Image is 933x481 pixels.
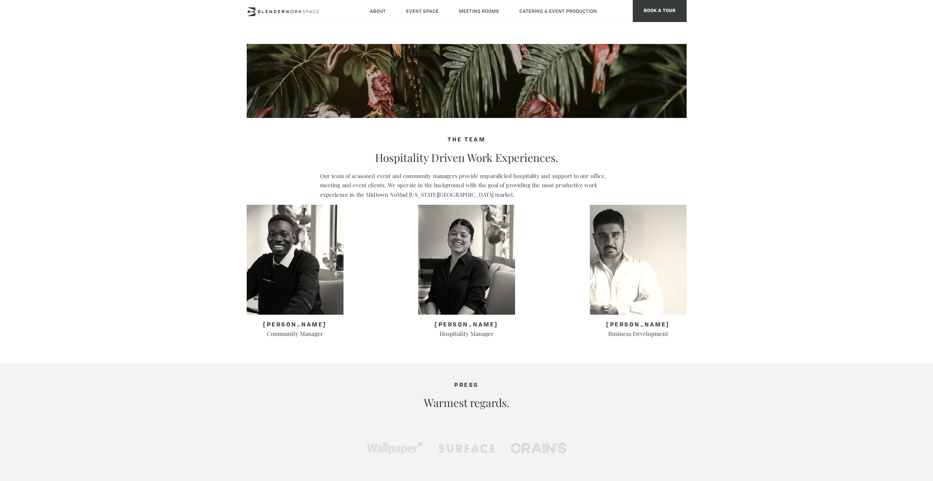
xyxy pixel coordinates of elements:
[375,151,558,164] h2: Hospitality Driven Work Experiences.
[247,322,344,328] h3: [PERSON_NAME]
[896,446,933,481] iframe: Chat Widget
[439,435,495,462] img: Go to press post
[367,435,423,462] img: Go to press post
[375,396,558,409] h2: Warmest regards.
[511,435,566,462] img: Go to press post
[448,137,485,143] span: THE TEAM
[590,330,687,337] h4: Business Development
[247,330,344,337] h4: Community Manager
[320,171,613,200] p: Our team of seasoned event and community managers provide unparalleled hospitality and support to...
[418,330,515,337] h4: Hospitality Manager
[454,383,479,388] span: PRESS
[418,322,515,328] h3: [PERSON_NAME]
[590,322,687,328] h3: [PERSON_NAME]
